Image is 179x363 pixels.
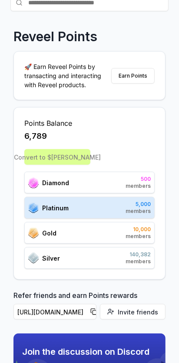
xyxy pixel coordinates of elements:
[13,304,96,320] button: [URL][DOMAIN_NAME]
[100,304,166,320] button: Invite friends
[126,201,151,208] span: 5,000
[42,178,69,187] span: Diamond
[42,229,56,238] span: Gold
[24,118,155,128] span: Points Balance
[28,252,39,264] img: ranks_icon
[42,203,69,213] span: Platinum
[118,307,158,317] span: Invite friends
[28,228,39,239] img: ranks_icon
[126,233,151,240] span: members
[111,68,155,84] button: Earn Points
[28,202,39,213] img: ranks_icon
[126,251,151,258] span: 140,382
[126,183,151,190] span: members
[22,346,166,358] span: Join the discussion on Discord
[126,208,151,215] span: members
[28,177,39,188] img: ranks_icon
[126,176,151,183] span: 500
[24,130,47,142] span: 6,789
[24,62,111,89] p: 🚀 Earn Reveel Points by transacting and interacting with Reveel products.
[126,226,151,233] span: 10,000
[42,254,60,263] span: Silver
[13,290,166,323] div: Refer friends and earn Points rewards
[13,29,97,44] p: Reveel Points
[126,258,151,265] span: members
